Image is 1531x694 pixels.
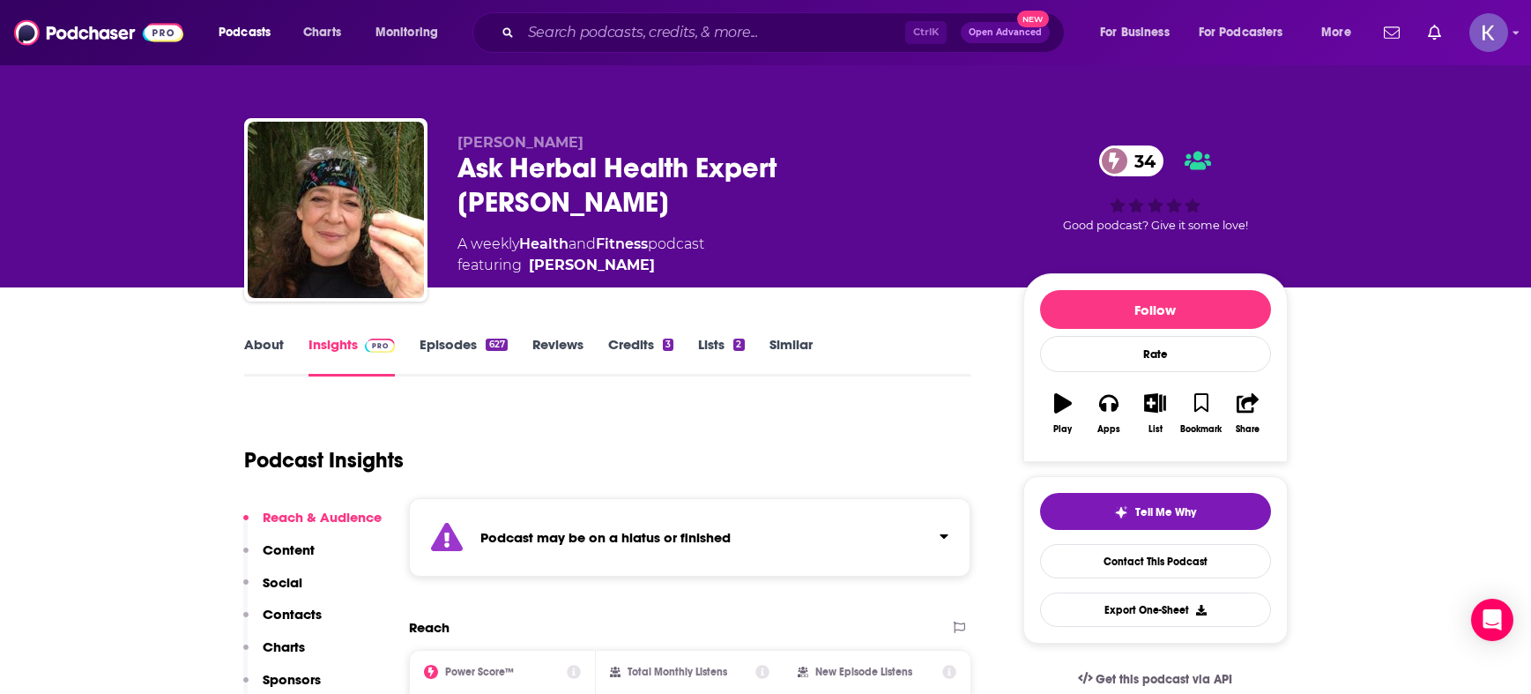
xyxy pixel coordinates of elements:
span: More [1321,20,1351,45]
button: Share [1224,382,1270,445]
a: Contact This Podcast [1040,544,1271,578]
div: A weekly podcast [457,234,704,276]
button: Open AdvancedNew [961,22,1050,43]
button: Play [1040,382,1086,445]
span: New [1017,11,1049,27]
img: Podchaser Pro [365,339,396,353]
a: Health [519,235,569,252]
button: open menu [1309,19,1373,47]
h2: Reach [409,619,450,636]
h1: Podcast Insights [244,447,404,474]
span: Charts [303,20,341,45]
a: Charts [292,19,352,47]
span: For Podcasters [1199,20,1283,45]
div: 3 [663,339,673,351]
div: Apps [1097,424,1120,435]
span: Logged in as kpearson13190 [1469,13,1508,52]
button: Bookmark [1178,382,1224,445]
section: Click to expand status details [409,498,971,577]
p: Contacts [263,606,322,623]
button: open menu [1088,19,1192,47]
button: Social [243,574,302,607]
a: Credits3 [608,336,673,377]
a: 34 [1099,146,1164,176]
div: Search podcasts, credits, & more... [489,12,1081,53]
a: Lists2 [698,336,744,377]
button: List [1132,382,1178,445]
button: Contacts [243,606,322,638]
img: tell me why sparkle [1114,505,1128,519]
div: 627 [486,339,507,351]
a: InsightsPodchaser Pro [308,336,396,377]
h2: New Episode Listens [815,666,912,678]
span: and [569,235,596,252]
a: Fitness [596,235,648,252]
a: Susun Weed [529,255,655,276]
span: [PERSON_NAME] [457,134,583,151]
strong: Podcast may be on a hiatus or finished [480,529,731,546]
p: Charts [263,638,305,655]
div: Share [1236,424,1260,435]
a: About [244,336,284,377]
div: List [1148,424,1163,435]
button: Reach & Audience [243,509,382,541]
div: Open Intercom Messenger [1471,599,1513,641]
button: open menu [1187,19,1309,47]
p: Content [263,541,315,558]
input: Search podcasts, credits, & more... [521,19,905,47]
h2: Total Monthly Listens [628,666,727,678]
a: Episodes627 [420,336,507,377]
button: Follow [1040,290,1271,329]
div: Play [1053,424,1072,435]
span: Get this podcast via API [1096,672,1232,687]
span: Podcasts [219,20,271,45]
span: Ctrl K [905,21,947,44]
button: tell me why sparkleTell Me Why [1040,493,1271,530]
p: Sponsors [263,671,321,688]
div: Bookmark [1180,424,1222,435]
img: Ask Herbal Health Expert Susun Weed [248,122,424,298]
button: Charts [243,638,305,671]
div: 2 [733,339,744,351]
span: Good podcast? Give it some love! [1063,219,1248,232]
a: Similar [769,336,813,377]
button: Show profile menu [1469,13,1508,52]
span: 34 [1117,146,1164,176]
button: open menu [206,19,294,47]
button: open menu [363,19,461,47]
span: featuring [457,255,704,276]
a: Show notifications dropdown [1421,18,1448,48]
img: User Profile [1469,13,1508,52]
span: For Business [1100,20,1170,45]
a: Show notifications dropdown [1377,18,1407,48]
button: Export One-Sheet [1040,593,1271,627]
a: Reviews [532,336,583,377]
p: Social [263,574,302,591]
div: Rate [1040,336,1271,372]
span: Tell Me Why [1135,505,1196,519]
h2: Power Score™ [445,666,514,678]
button: Apps [1086,382,1132,445]
p: Reach & Audience [263,509,382,526]
span: Monitoring [375,20,438,45]
div: 34Good podcast? Give it some love! [1023,134,1288,244]
img: Podchaser - Follow, Share and Rate Podcasts [14,16,183,49]
span: Open Advanced [969,28,1042,37]
button: Content [243,541,315,574]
